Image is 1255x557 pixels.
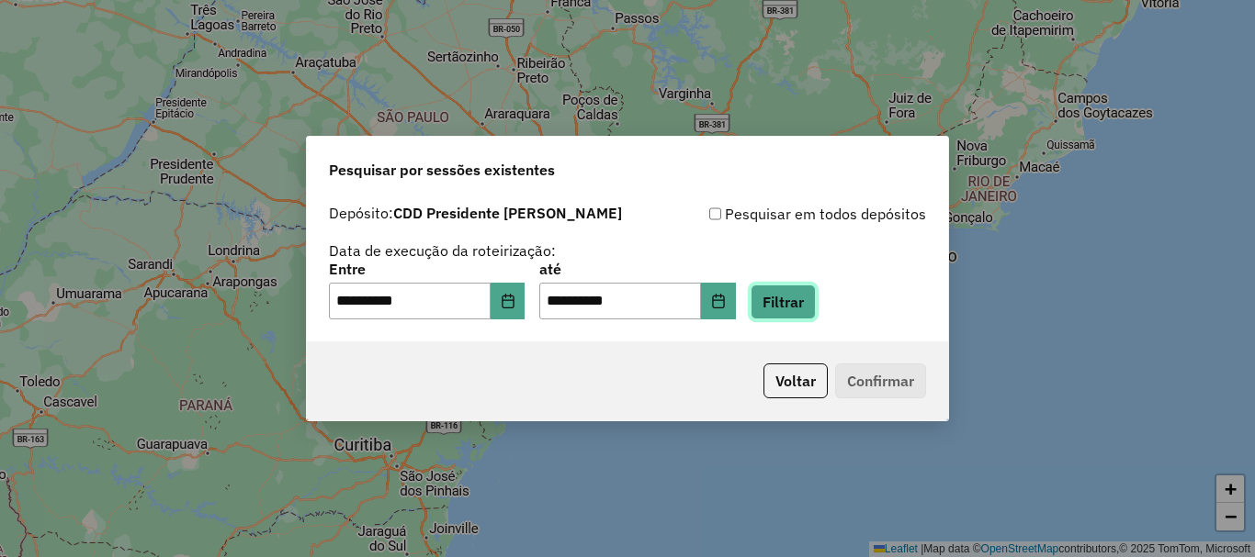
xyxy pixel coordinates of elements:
[329,258,525,280] label: Entre
[763,363,828,398] button: Voltar
[539,258,735,280] label: até
[329,202,622,224] label: Depósito:
[329,240,556,262] label: Data de execução da roteirização:
[751,284,816,319] button: Filtrar
[627,203,926,225] div: Pesquisar em todos depósitos
[393,204,622,222] strong: CDD Presidente [PERSON_NAME]
[329,159,555,181] span: Pesquisar por sessões existentes
[491,283,526,319] button: Choose Date
[701,283,736,319] button: Choose Date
